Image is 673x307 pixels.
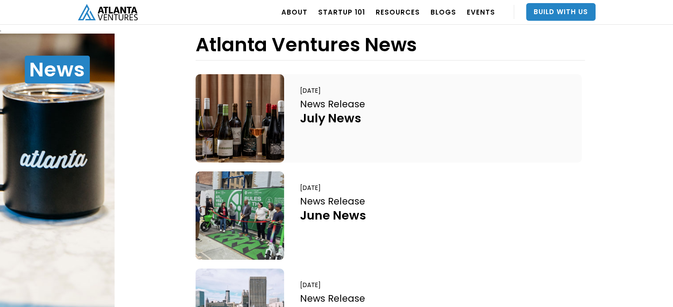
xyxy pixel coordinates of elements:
div: News Release [300,98,365,110]
a: [DATE]News ReleaseJuly News [196,74,582,163]
div: July News [300,110,365,126]
div: [DATE] [300,86,321,95]
div: June News [300,208,366,223]
div: [DATE] [300,280,321,289]
a: Build With Us [526,3,596,21]
div: [DATE] [300,183,321,192]
div: News Release [300,195,366,207]
a: [DATE]News ReleaseJune News [196,171,582,260]
div: News Release [300,292,365,304]
h1: News [25,56,90,83]
h1: Atlanta Ventures News [196,34,417,56]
